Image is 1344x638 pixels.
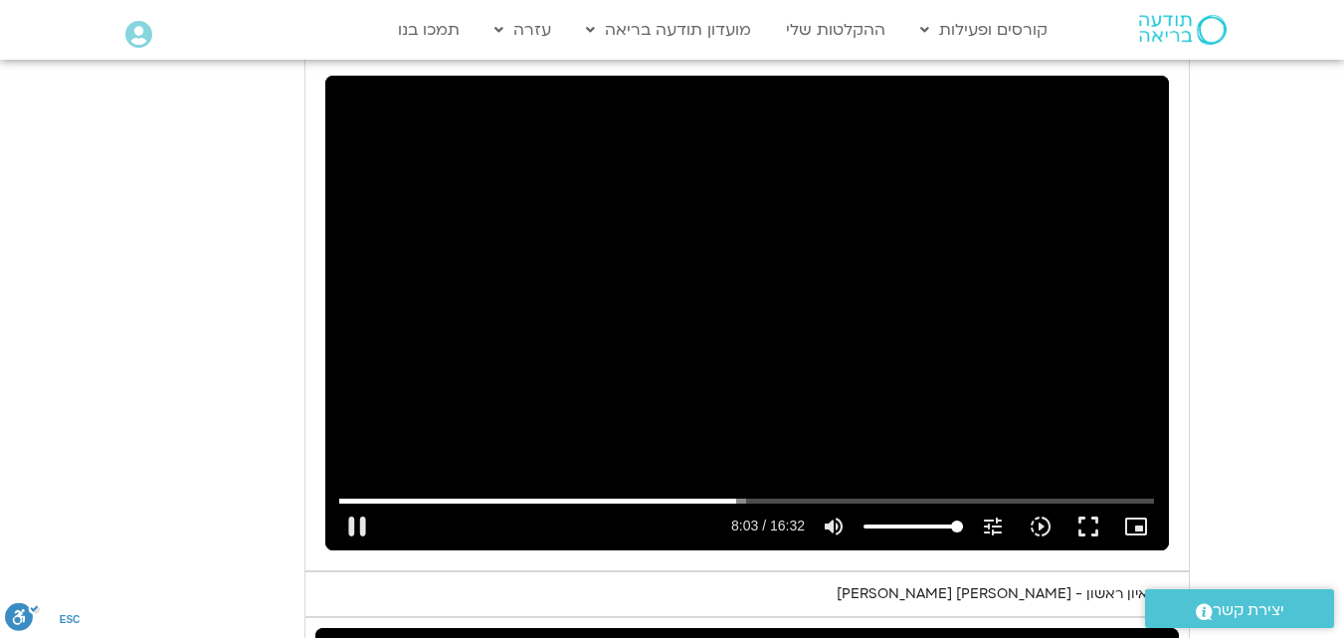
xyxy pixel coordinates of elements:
a: קורסים ופעילות [910,11,1057,49]
div: ראיון ראשון - [PERSON_NAME] [PERSON_NAME] [837,582,1156,606]
img: תודעה בריאה [1139,15,1227,45]
a: יצירת קשר [1145,589,1334,628]
summary: ראיון ראשון - [PERSON_NAME] [PERSON_NAME] [304,571,1190,617]
a: מועדון תודעה בריאה [576,11,761,49]
a: תמכו בנו [388,11,470,49]
a: ההקלטות שלי [776,11,895,49]
a: עזרה [484,11,561,49]
span: יצירת קשר [1213,597,1284,624]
